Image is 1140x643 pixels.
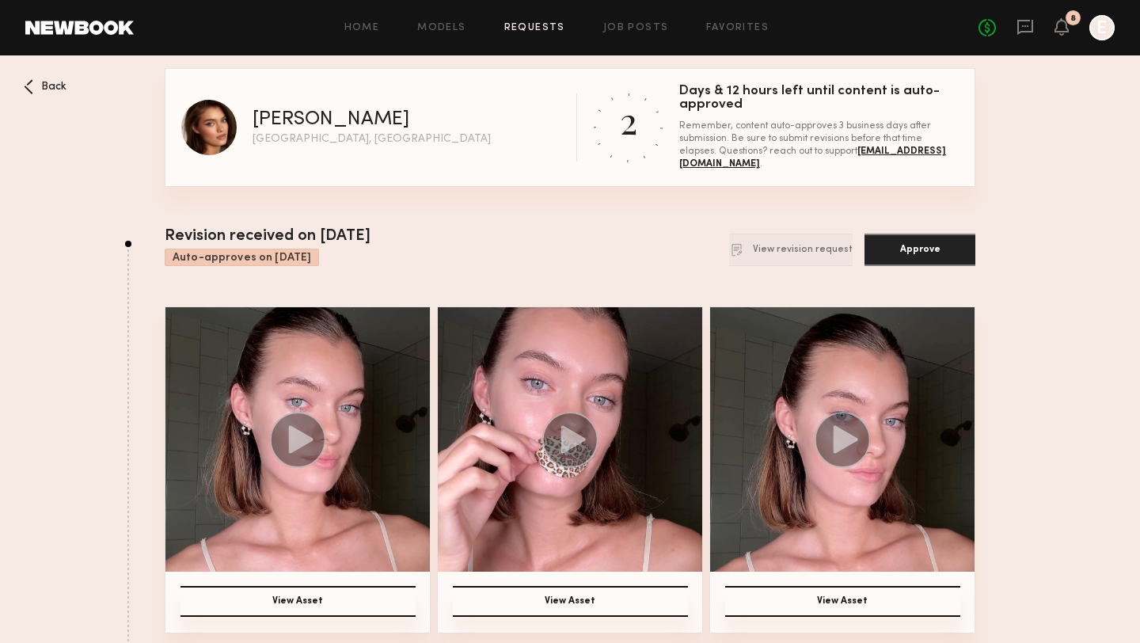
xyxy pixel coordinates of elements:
button: Approve [864,234,975,266]
button: View revision request [729,234,853,266]
button: View Asset [725,586,960,617]
a: Favorites [706,23,769,33]
a: Models [417,23,465,33]
div: Days & 12 hours left until content is auto-approved [679,85,959,112]
button: View Asset [453,586,688,617]
img: Oleksa K profile picture. [181,100,237,155]
div: Remember, content auto-approves 3 business days after submission. Be sure to submit revisions bef... [679,120,959,170]
span: Back [41,82,66,93]
button: View Asset [180,586,416,617]
div: 8 [1070,14,1076,23]
img: Asset [710,307,975,572]
div: 2 [620,96,637,144]
div: [GEOGRAPHIC_DATA], [GEOGRAPHIC_DATA] [253,134,491,145]
div: [PERSON_NAME] [253,110,409,130]
a: Home [344,23,380,33]
div: Revision received on [DATE] [165,225,370,249]
a: Requests [504,23,565,33]
div: Auto-approves on [DATE] [165,249,319,266]
img: Asset [438,307,702,572]
a: E [1089,15,1115,40]
a: Job Posts [603,23,669,33]
img: Asset [165,307,430,572]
